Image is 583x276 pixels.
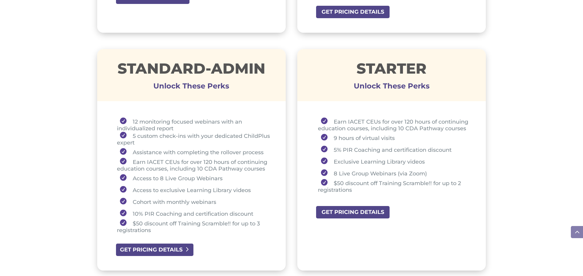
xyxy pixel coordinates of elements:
[115,243,194,257] a: GET PRICING DETAILS
[117,146,271,158] li: Assistance with completing the rollover process
[297,86,486,89] h3: Unlock These Perks
[117,184,271,196] li: Access to exclusive Learning Library videos
[117,158,271,172] li: Earn IACET CEUs for over 120 hours of continuing education courses, including 10 CDA Pathway courses
[318,132,471,144] li: 9 hours of virtual visits
[117,219,271,234] li: $50 discount off Training Scramble!! for up to 3 registrations
[117,132,271,146] li: 5 custom check-ins with your dedicated ChildPlus expert
[318,167,471,179] li: 8 Live Group Webinars (via Zoom)
[318,144,471,155] li: 5% PIR Coaching and certification discount
[117,172,271,184] li: Access to 8 Live Group Webinars
[97,86,286,89] h3: Unlock These Perks
[318,155,471,167] li: Exclusive Learning Library videos
[117,118,271,132] li: 12 monitoring focused webinars with an individualized report
[318,179,471,193] li: $50 discount off Training Scramble!! for up to 2 registrations
[315,5,390,19] a: GET PRICING DETAILS
[117,196,271,208] li: Cohort with monthly webinars
[315,205,390,219] a: GET PRICING DETAILS
[318,118,471,132] li: Earn IACET CEUs for over 120 hours of continuing education courses, including 10 CDA Pathway courses
[117,208,271,219] li: 10% PIR Coaching and certification discount
[297,61,486,79] h1: STARTER
[97,61,286,79] h1: STANDARD-ADMIN
[484,211,583,276] iframe: Chat Widget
